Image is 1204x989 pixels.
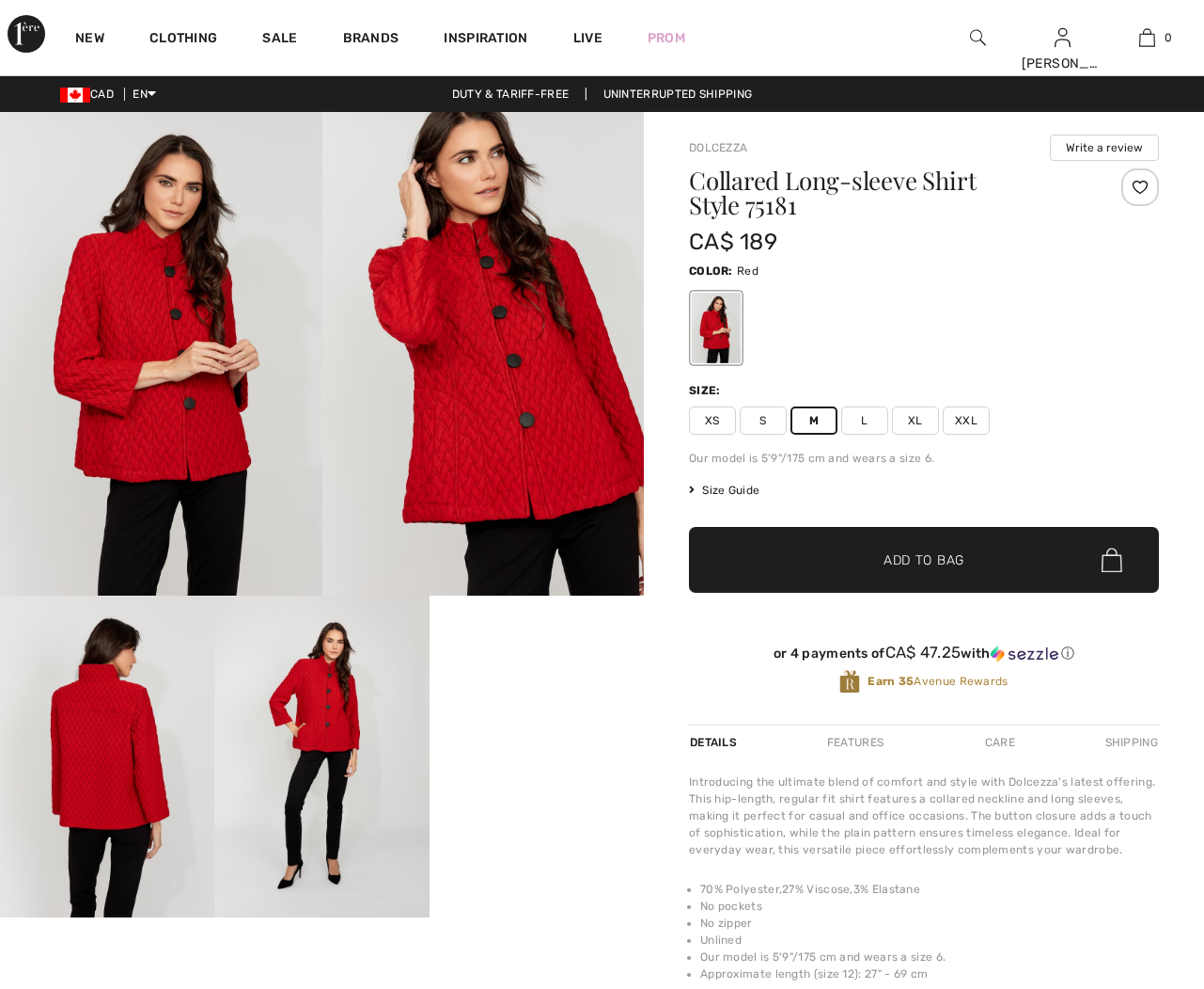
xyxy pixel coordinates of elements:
a: Clothing [149,30,217,50]
span: Color: [689,264,733,278]
img: Bag.svg [1102,548,1122,572]
span: EN [133,88,156,101]
strong: Earn 35 [868,675,914,688]
span: S [740,407,787,435]
span: XL [892,407,939,435]
img: Collared Long-Sleeve Shirt Style 75181. 2 [322,112,645,596]
span: M [790,407,837,435]
div: Shipping [1101,726,1159,759]
img: 1ère Avenue [8,15,45,53]
div: Our model is 5'9"/175 cm and wears a size 6. [689,450,1159,467]
div: Introducing the ultimate blend of comfort and style with Dolcezza's latest offering. This hip-len... [689,774,1159,858]
span: XS [689,407,736,435]
li: No zipper [700,915,1159,932]
h1: Collared Long-sleeve Shirt Style 75181 [689,168,1081,217]
div: or 4 payments ofCA$ 47.25withSezzle Click to learn more about Sezzle [689,644,1159,669]
img: My Bag [1139,26,1155,49]
span: L [841,407,888,435]
span: 0 [1165,29,1172,46]
button: Write a review [1050,135,1159,161]
span: CA$ 189 [689,229,777,255]
li: No pockets [700,898,1159,915]
span: XXL [943,407,990,435]
span: Avenue Rewards [868,673,1008,690]
a: Prom [648,28,685,48]
div: or 4 payments of with [689,644,1159,662]
img: Avenue Rewards [839,669,860,694]
span: Inspiration [444,30,527,50]
a: Dolcezza [689,141,747,154]
span: CAD [60,88,121,101]
img: My Info [1055,26,1071,49]
li: Unlined [700,932,1159,949]
li: Our model is 5'9"/175 cm and wears a size 6. [700,949,1159,965]
a: Live [573,28,602,48]
img: Sezzle [991,646,1058,662]
span: CA$ 47.25 [885,643,962,662]
li: Approximate length (size 12): 27" - 69 cm [700,965,1159,982]
a: 0 [1105,26,1188,49]
div: Details [689,726,742,759]
span: Add to Bag [883,550,964,570]
span: Red [737,264,758,278]
li: 70% Polyester,27% Viscose,3% Elastane [700,881,1159,898]
span: Size Guide [689,482,759,499]
a: Sale [262,30,297,50]
button: Add to Bag [689,527,1159,593]
div: Care [969,726,1031,759]
div: Red [692,293,741,363]
div: [PERSON_NAME] [1022,54,1104,73]
img: search the website [970,26,986,49]
a: Sign In [1055,28,1071,46]
div: Features [811,726,899,759]
div: Size: [689,382,725,399]
img: Collared Long-Sleeve Shirt Style 75181. 4 [214,596,429,917]
img: Canadian Dollar [60,88,90,103]
a: New [75,30,104,50]
a: Brands [343,30,399,50]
